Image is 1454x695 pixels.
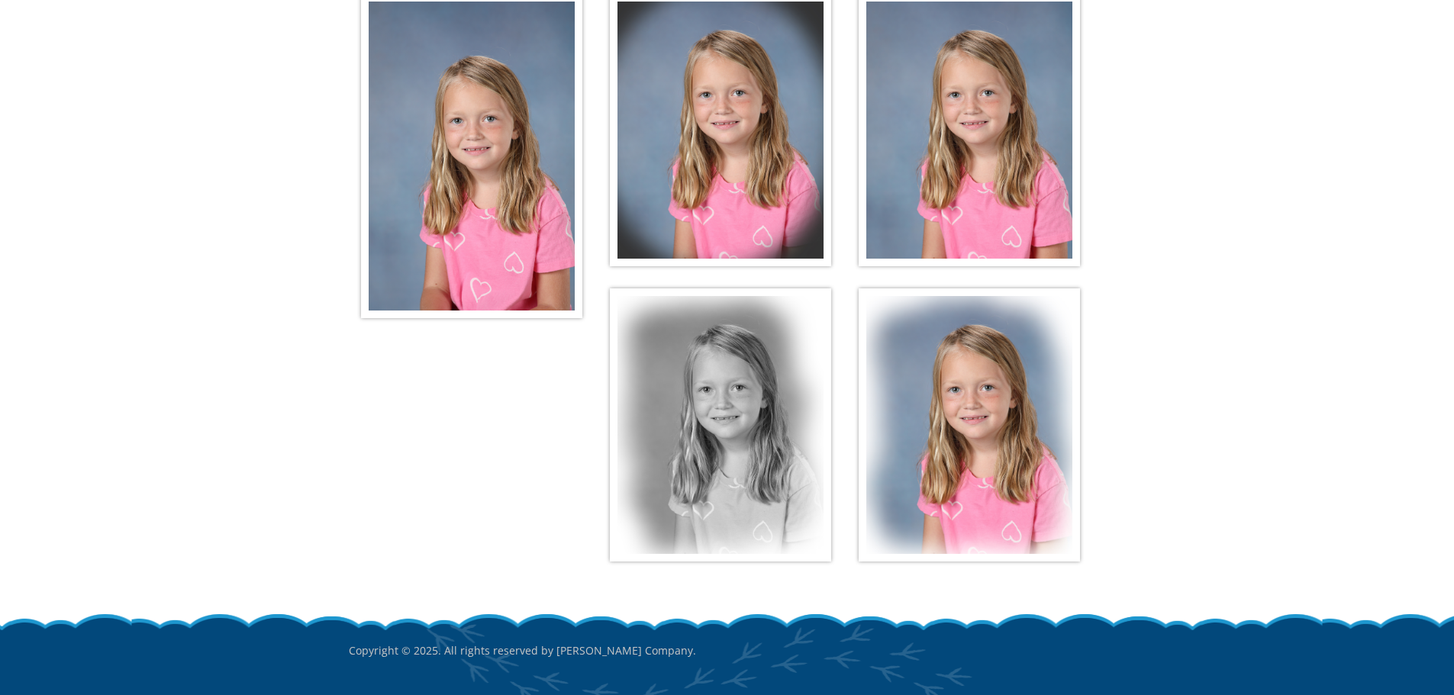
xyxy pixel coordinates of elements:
[349,612,1106,690] p: Copyright © 2025. All rights reserved by [PERSON_NAME] Company.
[610,288,831,561] img: e0681c19f67f5879365704.jpg
[859,288,1080,561] img: 60f3440238431dfeaf579c.jpg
